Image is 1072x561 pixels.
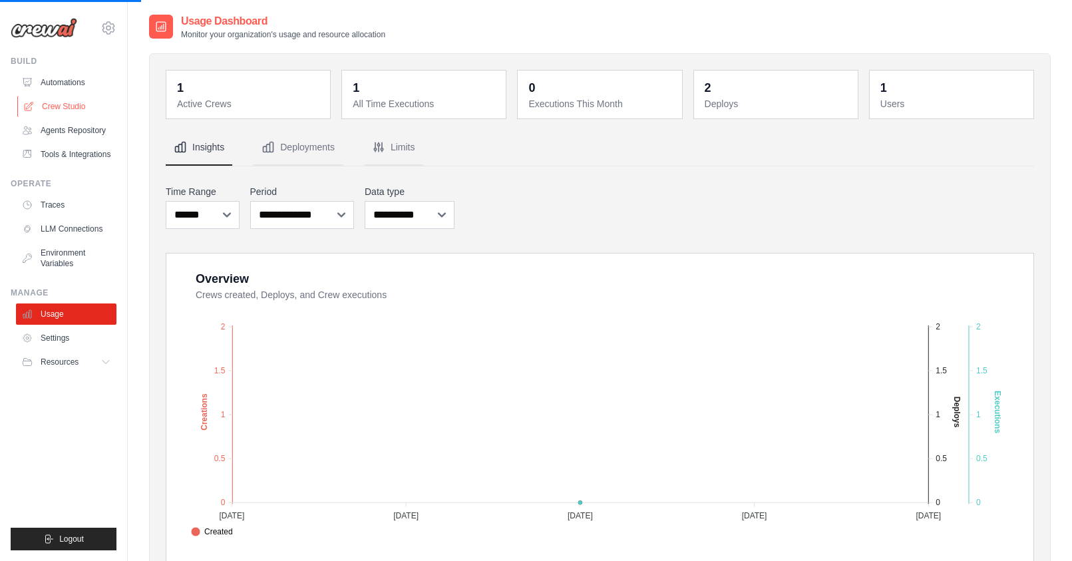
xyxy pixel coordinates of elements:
[17,96,118,117] a: Crew Studio
[364,130,423,166] button: Limits
[16,351,116,373] button: Resources
[214,366,226,375] tspan: 1.5
[916,511,941,520] tspan: [DATE]
[976,498,981,507] tspan: 0
[976,366,987,375] tspan: 1.5
[11,18,77,38] img: Logo
[393,511,419,520] tspan: [DATE]
[742,511,767,520] tspan: [DATE]
[16,242,116,274] a: Environment Variables
[993,391,1002,433] text: Executions
[181,29,385,40] p: Monitor your organization's usage and resource allocation
[11,178,116,189] div: Operate
[41,357,79,367] span: Resources
[880,79,887,97] div: 1
[166,130,232,166] button: Insights
[200,393,209,431] text: Creations
[221,322,226,331] tspan: 2
[936,498,940,507] tspan: 0
[59,534,84,544] span: Logout
[705,97,850,110] dt: Deploys
[353,79,359,97] div: 1
[936,322,940,331] tspan: 2
[528,97,673,110] dt: Executions This Month
[16,218,116,240] a: LLM Connections
[880,97,1025,110] dt: Users
[16,194,116,216] a: Traces
[365,185,454,198] label: Data type
[16,72,116,93] a: Automations
[16,327,116,349] a: Settings
[196,270,249,288] div: Overview
[976,410,981,419] tspan: 1
[16,303,116,325] a: Usage
[166,185,240,198] label: Time Range
[166,130,1034,166] nav: Tabs
[214,454,226,463] tspan: 0.5
[11,287,116,298] div: Manage
[219,511,244,520] tspan: [DATE]
[16,144,116,165] a: Tools & Integrations
[191,526,233,538] span: Created
[936,366,947,375] tspan: 1.5
[528,79,535,97] div: 0
[177,97,322,110] dt: Active Crews
[250,185,355,198] label: Period
[196,288,1017,301] dt: Crews created, Deploys, and Crew executions
[952,397,962,428] text: Deploys
[221,498,226,507] tspan: 0
[568,511,593,520] tspan: [DATE]
[254,130,343,166] button: Deployments
[936,454,947,463] tspan: 0.5
[221,410,226,419] tspan: 1
[181,13,385,29] h2: Usage Dashboard
[705,79,711,97] div: 2
[11,56,116,67] div: Build
[976,322,981,331] tspan: 2
[11,528,116,550] button: Logout
[936,410,940,419] tspan: 1
[16,120,116,141] a: Agents Repository
[976,454,987,463] tspan: 0.5
[177,79,184,97] div: 1
[353,97,498,110] dt: All Time Executions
